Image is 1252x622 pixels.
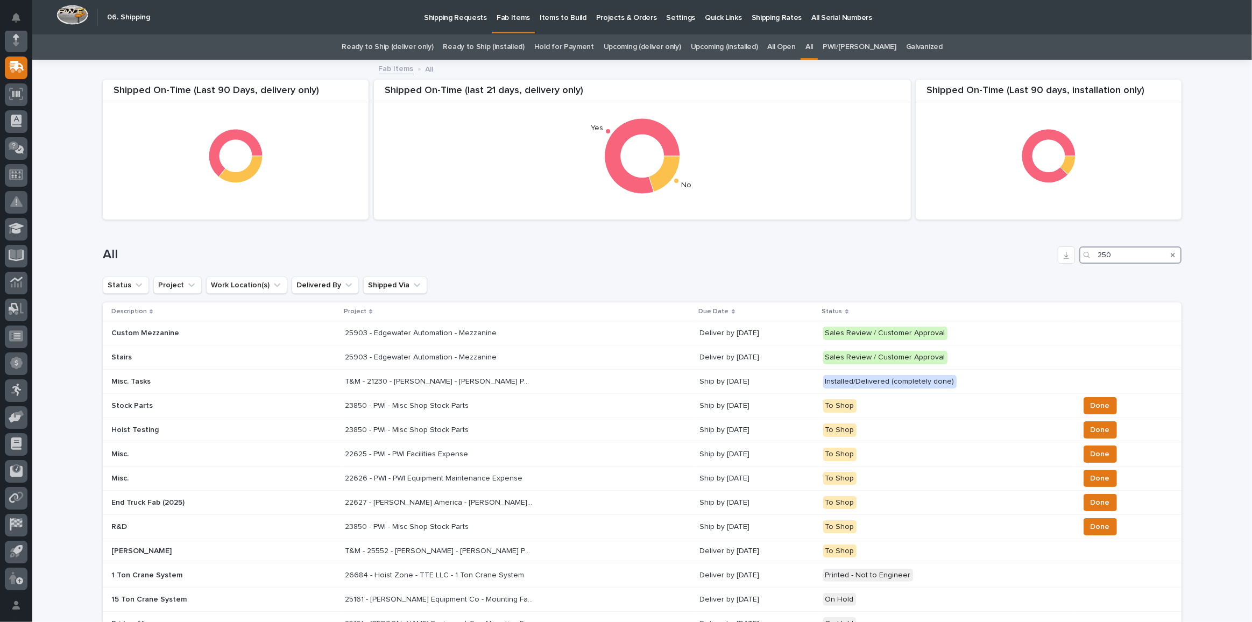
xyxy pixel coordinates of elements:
p: Ship by [DATE] [700,498,815,507]
p: Misc. [111,474,300,483]
span: Done [1091,423,1110,436]
p: Ship by [DATE] [700,450,815,459]
button: Done [1084,421,1117,439]
div: Printed - Not to Engineer [823,569,913,582]
span: Done [1091,399,1110,412]
div: Notifications [13,13,27,30]
p: 22626 - PWI - PWI Equipment Maintenance Expense [345,472,525,483]
tr: Misc. TasksT&M - 21230 - [PERSON_NAME] - [PERSON_NAME] Personal ProjectsT&M - 21230 - [PERSON_NAM... [103,370,1182,394]
p: T&M - 25552 - [PERSON_NAME] - [PERSON_NAME] Personal Projects 2025 [345,545,535,556]
div: Sales Review / Customer Approval [823,327,947,340]
tr: R&D23850 - PWI - Misc Shop Stock Parts23850 - PWI - Misc Shop Stock Parts Ship by [DATE]To ShopDone [103,515,1182,539]
p: 23850 - PWI - Misc Shop Stock Parts [345,520,471,532]
p: Ship by [DATE] [700,474,815,483]
div: To Shop [823,472,857,485]
p: 1 Ton Crane System [111,571,300,580]
p: [PERSON_NAME] [111,547,300,556]
p: Due Date [699,306,729,317]
span: Done [1091,448,1110,461]
a: Fab Items [379,62,414,74]
h1: All [103,247,1053,263]
tr: Misc.22626 - PWI - PWI Equipment Maintenance Expense22626 - PWI - PWI Equipment Maintenance Expen... [103,466,1182,491]
p: 26684 - Hoist Zone - TTE LLC - 1 Ton Crane System [345,569,526,580]
div: To Shop [823,448,857,461]
a: Hold for Payment [534,34,594,60]
tr: Custom Mezzanine25903 - Edgewater Automation - Mezzanine25903 - Edgewater Automation - Mezzanine ... [103,321,1182,345]
button: Delivered By [292,277,359,294]
a: Galvanized [906,34,943,60]
h2: 06. Shipping [107,13,150,22]
p: Ship by [DATE] [700,401,815,411]
tr: End Truck Fab (2025)22627 - [PERSON_NAME] America - [PERSON_NAME] Component Fab & Modification226... [103,491,1182,515]
button: Status [103,277,149,294]
a: Ready to Ship (deliver only) [342,34,433,60]
p: Misc. [111,450,300,459]
p: Stock Parts [111,401,300,411]
p: 23850 - PWI - Misc Shop Stock Parts [345,423,471,435]
a: Upcoming (installed) [691,34,758,60]
div: On Hold [823,593,856,606]
div: Sales Review / Customer Approval [823,351,947,364]
button: Project [153,277,202,294]
p: Misc. Tasks [111,377,300,386]
button: Done [1084,470,1117,487]
input: Search [1079,246,1182,264]
a: Ready to Ship (installed) [443,34,525,60]
tr: 15 Ton Crane System25161 - [PERSON_NAME] Equipment Co - Mounting Facility - 15 Ton Crane25161 - [... [103,588,1182,612]
p: 22625 - PWI - PWI Facilities Expense [345,448,470,459]
div: To Shop [823,496,857,510]
button: Work Location(s) [206,277,287,294]
span: Done [1091,496,1110,509]
p: Deliver by [DATE] [700,547,815,556]
button: Shipped Via [363,277,427,294]
p: Status [822,306,843,317]
p: Hoist Testing [111,426,300,435]
p: 22627 - Starke America - Starke Component Fab & Modification [345,496,535,507]
p: R&D [111,522,300,532]
div: Shipped On-Time (last 21 days, delivery only) [374,85,911,103]
p: Custom Mezzanine [111,329,300,338]
p: All [426,62,434,74]
tr: [PERSON_NAME]T&M - 25552 - [PERSON_NAME] - [PERSON_NAME] Personal Projects 2025T&M - 25552 - [PER... [103,539,1182,563]
p: Ship by [DATE] [700,377,815,386]
p: Description [111,306,147,317]
span: Done [1091,472,1110,485]
a: All [805,34,813,60]
p: T&M - 21230 - [PERSON_NAME] - [PERSON_NAME] Personal Projects [345,375,535,386]
p: 25903 - Edgewater Automation - Mezzanine [345,327,499,338]
p: Deliver by [DATE] [700,595,815,604]
p: 25161 - Elliott Equipment Co - Mounting Facility - 15 Ton Crane [345,593,535,604]
p: End Truck Fab (2025) [111,498,300,507]
p: Stairs [111,353,300,362]
img: Workspace Logo [56,5,88,25]
p: 25903 - Edgewater Automation - Mezzanine [345,351,499,362]
tr: Misc.22625 - PWI - PWI Facilities Expense22625 - PWI - PWI Facilities Expense Ship by [DATE]To Sh... [103,442,1182,466]
div: To Shop [823,423,857,437]
p: Deliver by [DATE] [700,329,815,338]
p: Ship by [DATE] [700,522,815,532]
div: Installed/Delivered (completely done) [823,375,957,388]
tr: Stock Parts23850 - PWI - Misc Shop Stock Parts23850 - PWI - Misc Shop Stock Parts Ship by [DATE]T... [103,394,1182,418]
text: Yes [591,124,603,132]
p: Deliver by [DATE] [700,353,815,362]
div: Shipped On-Time (Last 90 days, installation only) [916,85,1182,103]
tr: Stairs25903 - Edgewater Automation - Mezzanine25903 - Edgewater Automation - Mezzanine Deliver by... [103,345,1182,370]
p: Ship by [DATE] [700,426,815,435]
div: To Shop [823,399,857,413]
a: Upcoming (deliver only) [604,34,681,60]
p: 23850 - PWI - Misc Shop Stock Parts [345,399,471,411]
div: To Shop [823,520,857,534]
button: Done [1084,518,1117,535]
button: Notifications [5,6,27,29]
tr: 1 Ton Crane System26684 - Hoist Zone - TTE LLC - 1 Ton Crane System26684 - Hoist Zone - TTE LLC -... [103,563,1182,588]
button: Done [1084,446,1117,463]
p: Project [344,306,366,317]
tr: Hoist Testing23850 - PWI - Misc Shop Stock Parts23850 - PWI - Misc Shop Stock Parts Ship by [DATE... [103,418,1182,442]
text: No [682,181,692,189]
p: Deliver by [DATE] [700,571,815,580]
span: Done [1091,520,1110,533]
button: Done [1084,397,1117,414]
a: All Open [768,34,796,60]
p: 15 Ton Crane System [111,595,300,604]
